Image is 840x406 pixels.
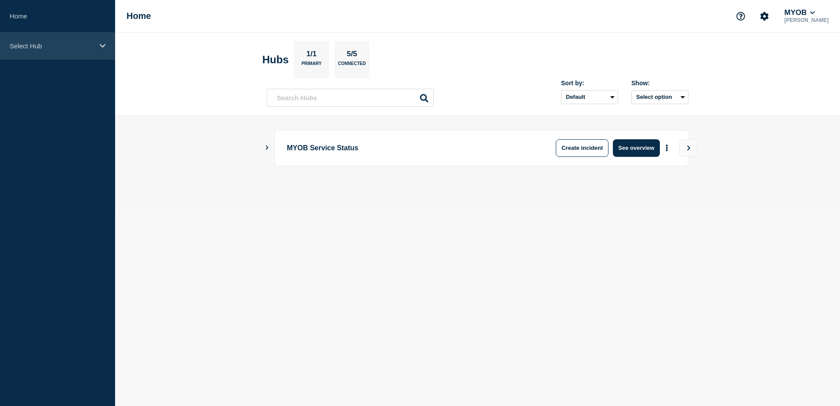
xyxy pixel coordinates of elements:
[613,139,659,157] button: See overview
[782,8,817,17] button: MYOB
[782,17,830,23] p: [PERSON_NAME]
[631,90,688,104] button: Select option
[631,80,688,87] div: Show:
[338,61,366,70] p: Connected
[556,139,608,157] button: Create incident
[303,50,320,61] p: 1/1
[265,145,269,151] button: Show Connected Hubs
[561,80,618,87] div: Sort by:
[755,7,774,25] button: Account settings
[679,139,697,157] button: View
[262,54,289,66] h2: Hubs
[731,7,750,25] button: Support
[127,11,151,21] h1: Home
[344,50,361,61] p: 5/5
[10,42,94,50] p: Select Hub
[287,139,530,157] p: MYOB Service Status
[661,140,673,156] button: More actions
[267,89,434,107] input: Search Hubs
[301,61,322,70] p: Primary
[561,90,618,104] select: Sort by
